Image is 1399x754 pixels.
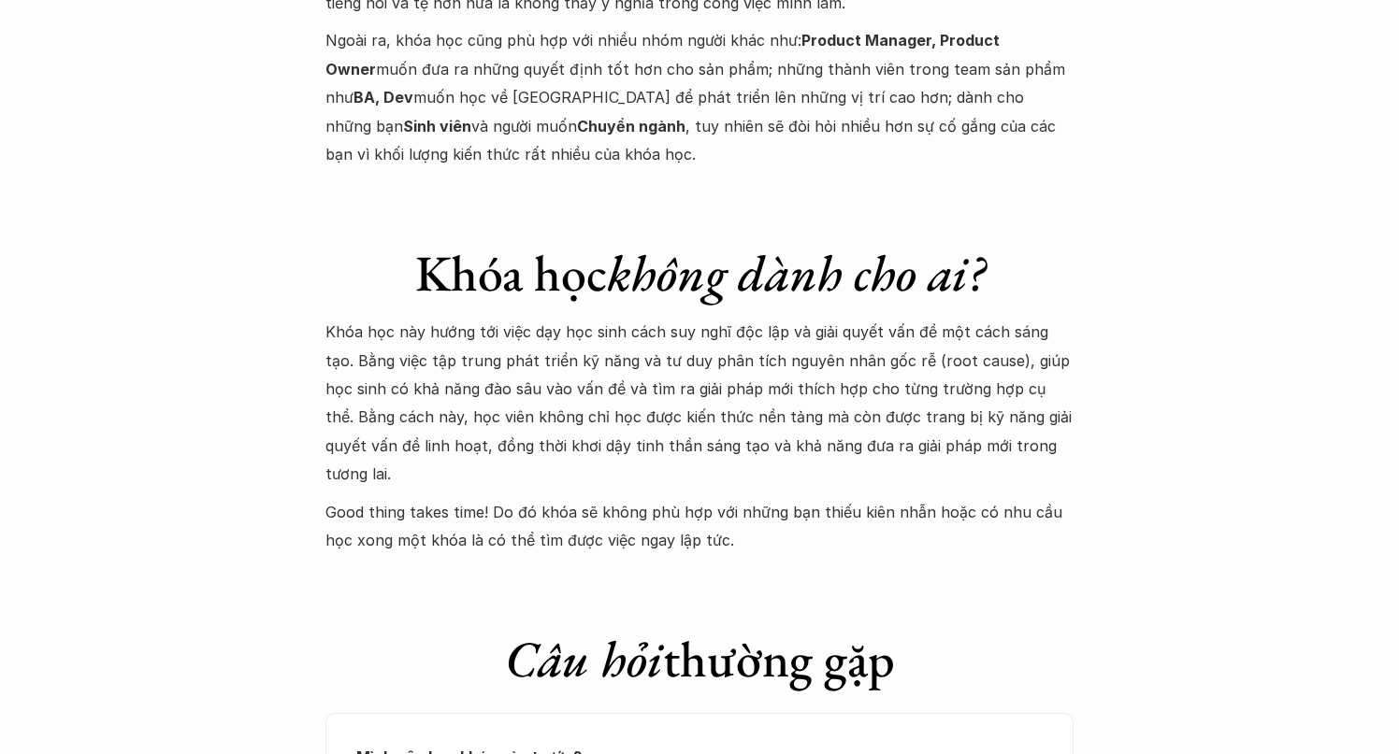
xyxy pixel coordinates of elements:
[325,26,1074,168] p: Ngoài ra, khóa học cũng phù hợp với nhiều nhóm người khác như: muốn đưa ra những quyết định tốt h...
[325,243,1074,304] h1: Khóa học
[607,240,985,306] em: không dành cho ai?
[353,88,413,107] strong: BA, Dev
[325,629,1074,690] h1: thường gặp
[403,117,471,135] strong: Sinh viên
[325,318,1074,488] p: Khóa học này hướng tới việc dạy học sinh cách suy nghĩ độc lập và giải quyết vấn đề một cách sáng...
[577,117,685,135] strong: Chuyển ngành
[325,498,1074,555] p: Good thing takes time! Do đó khóa sẽ không phù hợp với những bạn thiếu kiên nhẫn hoặc có nhu cầu ...
[505,626,663,691] em: Câu hỏi
[325,31,1003,78] strong: Product Manager, Product Owner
